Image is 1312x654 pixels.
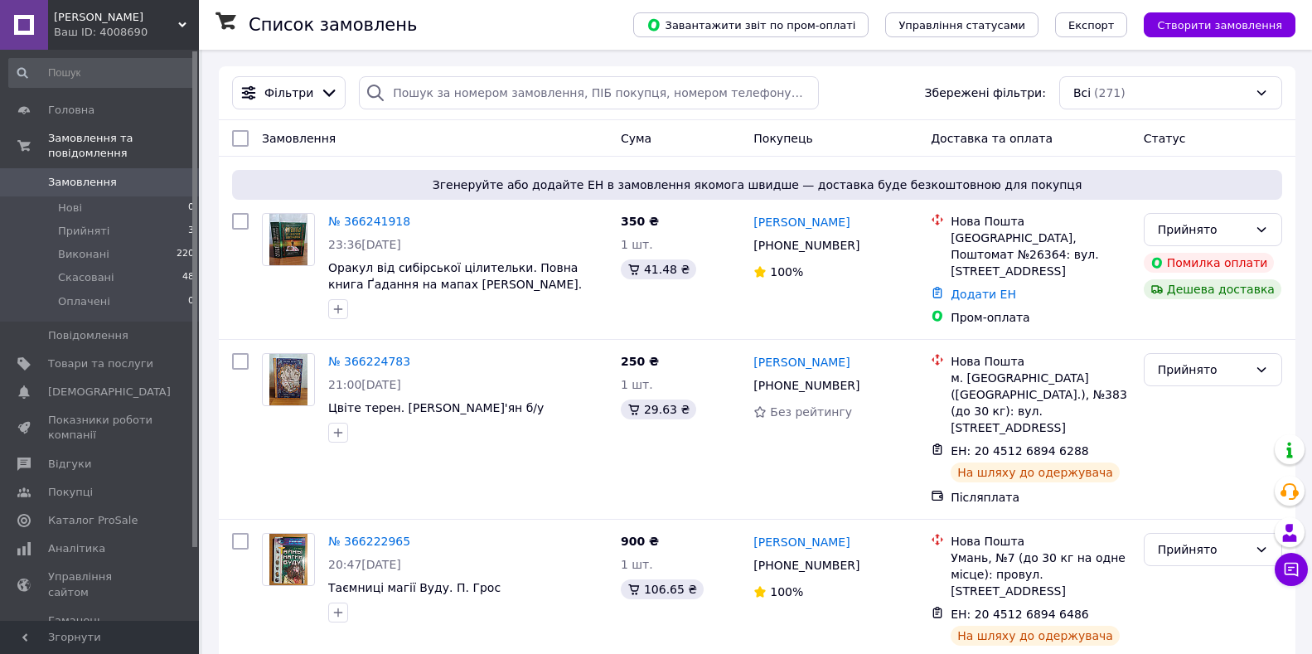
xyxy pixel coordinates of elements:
h1: Список замовлень [249,15,417,35]
div: [PHONE_NUMBER] [750,234,863,257]
a: Таємниці магії Вуду. П. Грос [328,581,501,594]
img: Фото товару [269,534,308,585]
button: Чат з покупцем [1275,553,1308,586]
span: Управління сайтом [48,569,153,599]
span: Замовлення та повідомлення [48,131,199,161]
a: Фото товару [262,353,315,406]
span: Експорт [1068,19,1115,31]
span: 21:00[DATE] [328,378,401,391]
div: Помилка оплати [1144,253,1275,273]
span: Прийняті [58,224,109,239]
div: 106.65 ₴ [621,579,704,599]
span: Замовлення [48,175,117,190]
span: 900 ₴ [621,535,659,548]
a: № 366224783 [328,355,410,368]
span: Замовлення [262,132,336,145]
span: Статус [1144,132,1186,145]
span: 100% [770,265,803,279]
span: Збережені фільтри: [925,85,1046,101]
div: Пром-оплата [951,309,1130,326]
input: Пошук [8,58,196,88]
span: 1 шт. [621,378,653,391]
a: Створити замовлення [1127,17,1295,31]
div: На шляху до одержувача [951,626,1120,646]
button: Завантажити звіт по пром-оплаті [633,12,869,37]
a: [PERSON_NAME] [753,354,850,371]
span: Каталог ProSale [48,513,138,528]
span: 3 [188,224,194,239]
a: Цвіте терен. [PERSON_NAME]'ян б/у [328,401,544,414]
span: Доставка та оплата [931,132,1053,145]
span: Головна [48,103,94,118]
div: 29.63 ₴ [621,400,696,419]
div: [PHONE_NUMBER] [750,554,863,577]
span: Фільтри [264,85,313,101]
span: Без рейтингу [770,405,852,419]
div: Нова Пошта [951,353,1130,370]
div: [GEOGRAPHIC_DATA], Поштомат №26364: вул. [STREET_ADDRESS] [951,230,1130,279]
div: 41.48 ₴ [621,259,696,279]
div: м. [GEOGRAPHIC_DATA] ([GEOGRAPHIC_DATA].), №383 (до 30 кг): вул. [STREET_ADDRESS] [951,370,1130,436]
span: 220 [177,247,194,262]
div: Ваш ID: 4008690 [54,25,199,40]
button: Експорт [1055,12,1128,37]
span: 0 [188,294,194,309]
span: 48 [182,270,194,285]
span: Покупці [48,485,93,500]
span: Згенеруйте або додайте ЕН в замовлення якомога швидше — доставка буде безкоштовною для покупця [239,177,1276,193]
span: Скасовані [58,270,114,285]
span: ЕН: 20 4512 6894 6486 [951,608,1089,621]
span: Управління статусами [898,19,1025,31]
button: Управління статусами [885,12,1038,37]
span: 1 шт. [621,558,653,571]
span: Показники роботи компанії [48,413,153,443]
span: Оплачені [58,294,110,309]
input: Пошук за номером замовлення, ПІБ покупця, номером телефону, Email, номером накладної [359,76,818,109]
a: № 366241918 [328,215,410,228]
img: Фото товару [269,214,308,265]
span: 350 ₴ [621,215,659,228]
span: Покупець [753,132,812,145]
div: Прийнято [1158,540,1248,559]
a: Фото товару [262,213,315,266]
span: [DEMOGRAPHIC_DATA] [48,385,171,400]
div: Нова Пошта [951,213,1130,230]
div: Прийнято [1158,361,1248,379]
div: Нова Пошта [951,533,1130,550]
a: № 366222965 [328,535,410,548]
span: Гаманець компанії [48,613,153,643]
span: Товари та послуги [48,356,153,371]
a: [PERSON_NAME] [753,214,850,230]
img: Фото товару [269,354,308,405]
div: Умань, №7 (до 30 кг на одне місце): провул. [STREET_ADDRESS] [951,550,1130,599]
span: 1 шт. [621,238,653,251]
a: Фото товару [262,533,315,586]
div: [PHONE_NUMBER] [750,374,863,397]
span: 23:36[DATE] [328,238,401,251]
span: Повідомлення [48,328,128,343]
span: (271) [1094,86,1126,99]
a: Додати ЕН [951,288,1016,301]
span: 250 ₴ [621,355,659,368]
div: Післяплата [951,489,1130,506]
span: Відгуки [48,457,91,472]
div: Прийнято [1158,220,1248,239]
span: Всі [1073,85,1091,101]
span: 100% [770,585,803,598]
div: Дешева доставка [1144,279,1281,299]
span: Створити замовлення [1157,19,1282,31]
span: Аналітика [48,541,105,556]
span: Завантажити звіт по пром-оплаті [646,17,855,32]
span: Anna [54,10,178,25]
span: Cума [621,132,651,145]
a: Оракул від сибірської цілительки. Повна книга Ґадання на мапах [PERSON_NAME]. [PERSON_NAME] б/у [328,261,582,308]
button: Створити замовлення [1144,12,1295,37]
a: [PERSON_NAME] [753,534,850,550]
span: 20:47[DATE] [328,558,401,571]
span: Виконані [58,247,109,262]
span: Нові [58,201,82,216]
span: ЕН: 20 4512 6894 6288 [951,444,1089,458]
